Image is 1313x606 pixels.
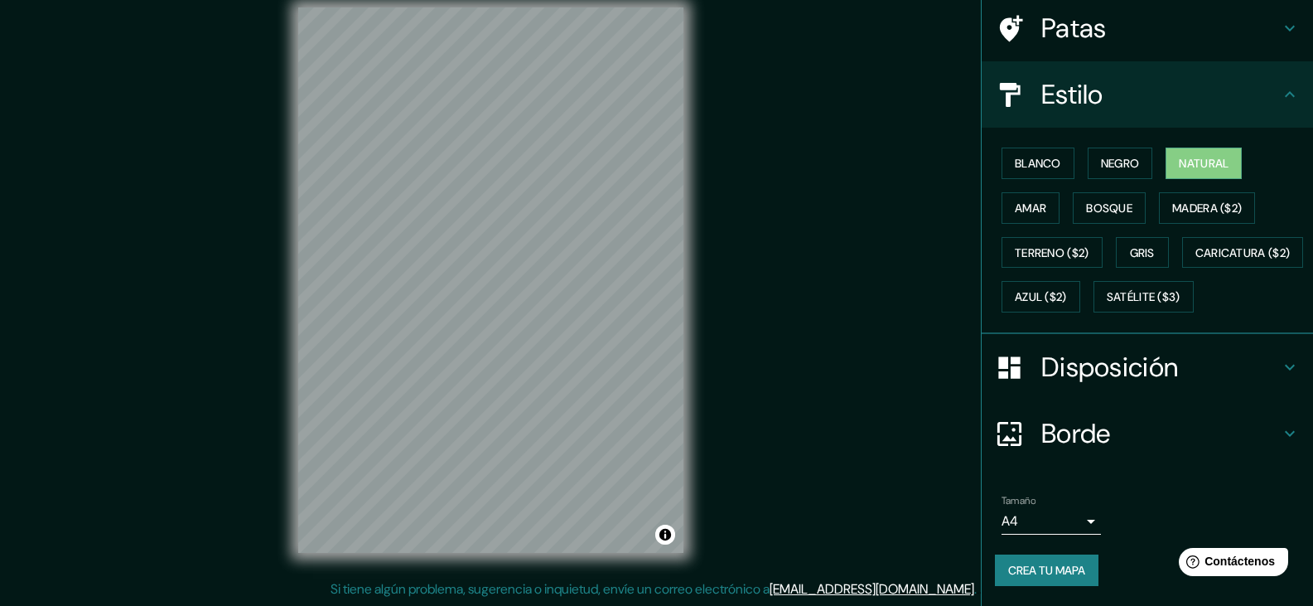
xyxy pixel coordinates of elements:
[1101,156,1140,171] font: Negro
[1015,201,1046,216] font: Amar
[1041,77,1103,112] font: Estilo
[1002,508,1101,535] div: A4
[331,580,770,598] font: Si tiene algún problema, sugerencia o inquietud, envíe un correo electrónico a
[1002,237,1103,269] button: Terreno ($2)
[1002,512,1018,530] font: A4
[1130,245,1155,260] font: Gris
[1015,156,1061,171] font: Blanco
[1002,281,1080,313] button: Azul ($2)
[1073,192,1146,224] button: Bosque
[1182,237,1304,269] button: Caricatura ($2)
[655,525,675,545] button: Activar o desactivar atribución
[977,579,979,598] font: .
[1107,290,1180,305] font: Satélite ($3)
[1172,201,1242,216] font: Madera ($2)
[982,334,1313,400] div: Disposición
[298,7,683,553] canvas: Mapa
[1041,416,1111,451] font: Borde
[1179,156,1229,171] font: Natural
[1041,350,1178,385] font: Disposición
[1086,201,1132,216] font: Bosque
[974,580,977,598] font: .
[1093,281,1194,313] button: Satélite ($3)
[1195,245,1291,260] font: Caricatura ($2)
[770,580,974,598] a: [EMAIL_ADDRESS][DOMAIN_NAME]
[1116,237,1169,269] button: Gris
[1159,192,1255,224] button: Madera ($2)
[982,400,1313,467] div: Borde
[1015,245,1089,260] font: Terreno ($2)
[1002,494,1035,507] font: Tamaño
[979,579,982,598] font: .
[1088,148,1153,179] button: Negro
[1041,11,1107,46] font: Patas
[982,61,1313,128] div: Estilo
[1008,563,1085,578] font: Crea tu mapa
[1166,148,1242,179] button: Natural
[995,555,1098,586] button: Crea tu mapa
[1015,290,1067,305] font: Azul ($2)
[1002,192,1060,224] button: Amar
[1002,148,1074,179] button: Blanco
[1166,541,1295,588] iframe: Lanzador de widgets de ayuda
